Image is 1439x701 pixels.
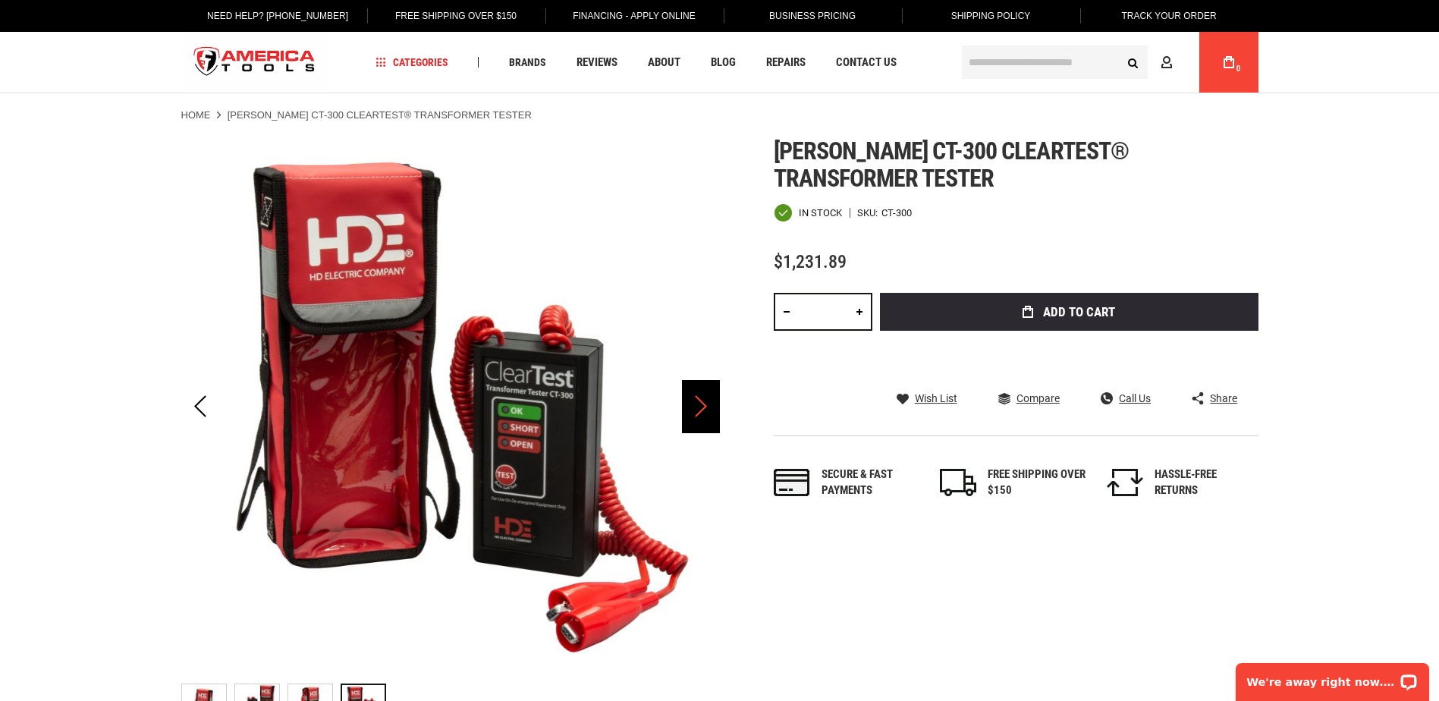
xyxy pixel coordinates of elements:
[711,57,736,68] span: Blog
[577,57,617,68] span: Reviews
[774,203,842,222] div: Availability
[799,208,842,218] span: In stock
[880,293,1258,331] button: Add to Cart
[877,335,1261,379] iframe: Secure express checkout frame
[1236,64,1241,73] span: 0
[759,52,812,73] a: Repairs
[228,109,532,121] strong: [PERSON_NAME] CT-300 CLEARTEST® TRANSFORMER TESTER
[1226,653,1439,701] iframe: LiveChat chat widget
[1119,48,1148,77] button: Search
[774,137,1129,193] span: [PERSON_NAME] ct-300 cleartest® transformer tester
[897,391,957,405] a: Wish List
[1101,391,1151,405] a: Call Us
[704,52,743,73] a: Blog
[1214,32,1243,93] a: 0
[998,391,1060,405] a: Compare
[181,34,328,91] img: America Tools
[766,57,806,68] span: Repairs
[940,469,976,496] img: shipping
[375,57,448,68] span: Categories
[1210,393,1237,404] span: Share
[774,251,847,272] span: $1,231.89
[181,137,219,676] div: Previous
[836,57,897,68] span: Contact Us
[774,469,810,496] img: payments
[881,208,912,218] div: CT-300
[1155,467,1253,499] div: HASSLE-FREE RETURNS
[570,52,624,73] a: Reviews
[648,57,680,68] span: About
[951,11,1031,21] span: Shipping Policy
[988,467,1086,499] div: FREE SHIPPING OVER $150
[509,57,546,68] span: Brands
[857,208,881,218] strong: SKU
[915,393,957,404] span: Wish List
[822,467,920,499] div: Secure & fast payments
[181,34,328,91] a: store logo
[1016,393,1060,404] span: Compare
[1107,469,1143,496] img: returns
[641,52,687,73] a: About
[1043,306,1115,319] span: Add to Cart
[829,52,903,73] a: Contact Us
[502,52,553,73] a: Brands
[369,52,455,73] a: Categories
[181,108,211,122] a: Home
[682,137,720,676] div: Next
[181,137,720,676] img: GREENLEE CT-300 CLEARTEST® TRANSFORMER TESTER
[1119,393,1151,404] span: Call Us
